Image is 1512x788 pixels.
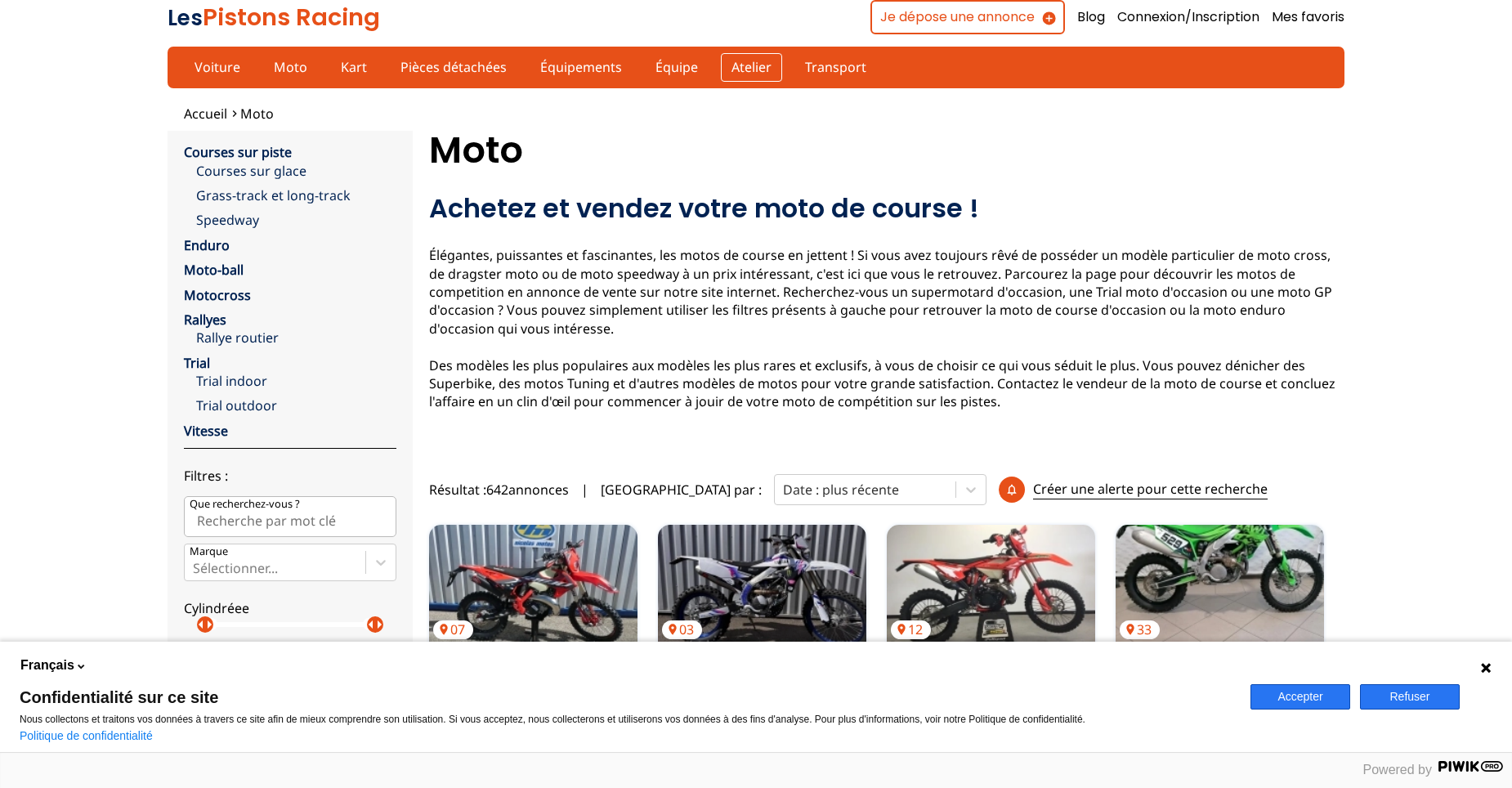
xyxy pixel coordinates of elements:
a: Équipements [530,53,633,81]
span: Confidentialité sur ce site [20,689,1231,705]
a: Voiture [184,53,251,81]
p: arrow_right [199,615,219,634]
a: Mes favoris [1272,8,1344,26]
p: 07 [433,620,473,638]
a: RIEJU MR PRO 300 I07 [429,525,637,647]
a: Atelier [721,53,782,81]
a: Politique de confidentialité [20,729,153,742]
p: [GEOGRAPHIC_DATA] par : [601,481,762,499]
a: Courses sur piste [184,143,292,161]
img: KAWASAKI KX450F ENDURO [1116,525,1324,647]
a: Speedway [196,211,396,229]
a: Trial outdoor [196,396,396,414]
input: Que recherchez-vous ? [184,496,396,537]
p: 0 cc [192,638,212,656]
a: Trial [184,354,210,372]
p: 12 [891,620,931,638]
p: Créer une alerte pour cette recherche [1033,480,1268,499]
a: Moto [240,105,274,123]
p: Nous collectons et traitons vos données à travers ce site afin de mieux comprendre son utilisatio... [20,714,1231,725]
p: 33 [1120,620,1160,638]
a: KAWASAKI KX450F ENDURO33 [1116,525,1324,647]
span: Résultat : 642 annonces [429,481,569,499]
p: Que recherchez-vous ? [190,497,300,512]
p: Cylindréee [184,599,396,617]
p: arrow_left [361,615,381,634]
img: RIEJU MR PRO 300 I [429,525,637,647]
img: BETA 300 RR [887,525,1095,647]
p: arrow_right [369,615,389,634]
p: arrow_left [191,615,211,634]
p: 03 [662,620,702,638]
p: Élégantes, puissantes et fascinantes, les motos de course en jettent ! Si vous avez toujours rêvé... [429,246,1344,411]
p: Filtres : [184,467,396,485]
span: Français [20,656,74,674]
a: Moto [263,53,318,81]
span: Les [168,3,203,33]
p: 1900 cc [346,638,388,656]
a: Rallyes [184,311,226,329]
input: MarqueSélectionner... [193,561,196,575]
a: Trial indoor [196,372,396,390]
span: Powered by [1363,763,1433,777]
button: Accepter [1250,684,1350,710]
span: | [581,481,588,499]
a: Kart [330,53,378,81]
a: LesPistons Racing [168,1,380,34]
a: Blog [1077,8,1105,26]
a: Motocross [184,286,251,304]
button: Refuser [1360,684,1460,710]
img: YAMAHA WR250F [658,525,866,647]
p: Marque [190,544,228,559]
a: Rallye routier [196,329,396,347]
a: Courses sur glace [196,162,396,180]
a: Accueil [184,105,227,123]
a: Transport [794,53,877,81]
a: Équipe [645,53,709,81]
h1: Moto [429,131,1344,170]
a: Pièces détachées [390,53,517,81]
a: Enduro [184,236,230,254]
a: Connexion/Inscription [1117,8,1259,26]
a: Vitesse [184,422,228,440]
a: Grass-track et long-track [196,186,396,204]
a: BETA 300 RR12 [887,525,1095,647]
a: YAMAHA WR250F03 [658,525,866,647]
a: Moto-ball [184,261,244,279]
h2: Achetez et vendez votre moto de course ! [429,192,1344,225]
